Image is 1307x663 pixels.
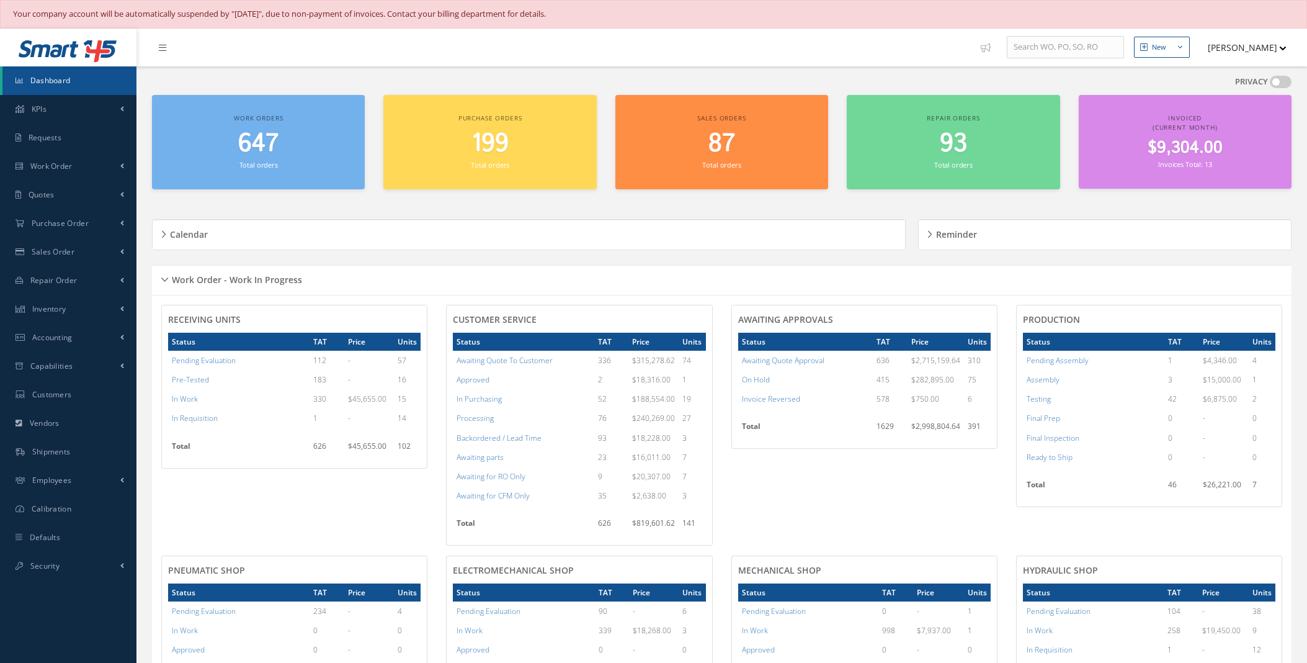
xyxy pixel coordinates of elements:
a: Final Inspection [1027,433,1079,443]
a: Backordered / Lead Time [457,433,542,443]
a: Testing [1027,394,1051,404]
span: $18,228.00 [632,433,671,443]
a: Work orders 647 Total orders [152,95,365,190]
a: Approved [742,644,775,655]
td: 38 [1249,602,1275,621]
button: [PERSON_NAME] [1196,35,1287,60]
small: Total orders [934,160,973,169]
td: 1 [1164,640,1198,659]
label: PRIVACY [1235,76,1268,88]
span: Accounting [32,332,73,343]
td: 626 [594,514,629,539]
a: In Requisition [1027,644,1073,655]
span: - [1203,433,1205,443]
td: 35 [594,486,629,505]
td: 183 [310,370,344,389]
th: Status [168,584,310,602]
td: 1 [1164,351,1199,370]
th: Status [1023,584,1164,602]
span: - [633,644,635,655]
a: Pending Evaluation [172,355,236,366]
th: TAT [310,333,344,351]
span: $315,278.62 [632,355,675,366]
a: Approved [457,374,489,385]
span: $4,346.00 [1203,355,1237,366]
td: 1 [310,408,344,428]
th: Price [1198,584,1249,602]
td: 0 [1164,448,1199,467]
h4: AWAITING APPROVALS [738,315,991,325]
td: 90 [595,602,630,621]
span: 93 [940,126,967,161]
td: 57 [394,351,421,370]
td: 0 [1164,428,1199,448]
h4: PRODUCTION [1023,315,1275,325]
td: 310 [964,351,991,370]
a: In Purchasing [457,394,502,404]
span: $282,895.00 [911,374,954,385]
th: Price [908,333,964,351]
a: Final Prep [1027,413,1060,423]
span: $45,655.00 [348,394,386,404]
th: TAT [878,584,914,602]
h4: CUSTOMER SERVICE [453,315,705,325]
span: Calibration [32,503,71,514]
td: 415 [873,370,908,389]
td: 0 [1249,428,1275,448]
a: Approved [172,644,205,655]
small: Invoices Total: 13 [1158,160,1211,169]
span: $9,304.00 [1148,136,1223,160]
a: In Work [172,394,198,404]
td: 1 [679,370,705,389]
span: $6,875.00 [1203,394,1237,404]
span: Purchase orders [458,114,522,122]
th: TAT [594,333,629,351]
a: Invoice Reversed [742,394,800,404]
span: $19,450.00 [1202,625,1241,636]
td: 1 [964,602,991,621]
th: Status [453,584,594,602]
span: 199 [471,126,509,161]
a: Invoiced (Current Month) $9,304.00 Invoices Total: 13 [1079,95,1291,189]
td: 76 [594,408,629,428]
a: In Requisition [172,413,218,423]
th: Price [344,333,394,351]
h4: HYDRAULIC SHOP [1023,566,1275,576]
input: Search WO, PO, SO, RO [1007,36,1124,58]
th: Price [628,333,679,351]
td: 102 [394,437,421,462]
td: 104 [1164,602,1198,621]
td: 1 [1249,370,1275,389]
a: Pending Evaluation [1027,606,1091,616]
td: 7 [1249,476,1275,500]
th: TAT [873,333,908,351]
div: Your company account will be automatically suspended by "[DATE]", due to non-payment of invoices.... [13,8,1294,20]
span: $15,000.00 [1203,374,1241,385]
span: - [917,644,919,655]
button: New [1134,37,1190,58]
span: Repair Order [30,275,78,286]
span: Security [30,561,60,571]
a: Pending Assembly [1027,355,1089,366]
span: $26,221.00 [1203,479,1241,490]
td: 0 [964,640,991,659]
span: Quotes [29,189,55,200]
td: 391 [964,417,991,442]
td: 27 [679,408,705,428]
th: TAT [1164,584,1198,602]
span: - [348,644,350,655]
span: Vendors [30,418,60,428]
span: Sales orders [697,114,746,122]
th: Units [964,584,991,602]
th: Total [453,514,594,539]
h4: MECHANICAL SHOP [738,566,991,576]
span: KPIs [32,104,47,114]
span: - [348,355,350,366]
a: Show Tips [975,29,1007,66]
td: 9 [594,467,629,486]
th: TAT [310,584,344,602]
span: $2,638.00 [632,490,666,501]
td: 112 [310,351,344,370]
a: Sales orders 87 Total orders [615,95,828,190]
span: - [348,625,350,636]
